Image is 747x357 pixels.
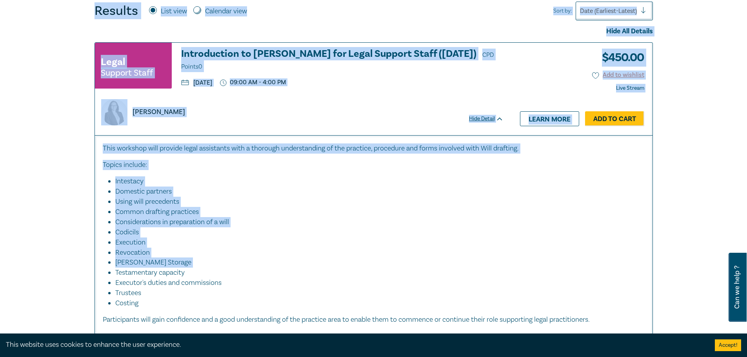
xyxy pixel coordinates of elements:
[115,197,637,207] li: Using will precedents
[101,99,127,125] img: https://s3.ap-southeast-2.amazonaws.com/leo-cussen-store-production-content/Contacts/Naomi%20Guye...
[115,227,637,237] li: Codicils
[115,248,637,258] li: Revocation
[181,49,503,72] h3: Introduction to [PERSON_NAME] for Legal Support Staff ([DATE])
[715,339,741,351] button: Accept cookies
[553,7,572,15] span: Sort by:
[181,80,212,86] p: [DATE]
[469,115,512,123] div: Hide Detail
[181,49,503,72] a: Introduction to [PERSON_NAME] for Legal Support Staff ([DATE]) CPD Points0
[115,298,645,308] li: Costing
[205,6,247,16] label: Calendar view
[733,257,741,317] span: Can we help ?
[161,6,187,16] label: List view
[95,3,138,19] h4: Results
[220,79,286,86] p: 09:00 AM - 4:00 PM
[101,69,153,77] small: Support Staff
[596,49,644,67] h3: $ 450.00
[6,340,703,350] div: This website uses cookies to enhance the user experience.
[101,55,125,69] h3: Legal
[115,207,637,217] li: Common drafting practices
[115,268,637,278] li: Testamentary capacity
[115,278,637,288] li: Executor's duties and commissions
[115,176,637,187] li: Intestacy
[616,85,644,92] strong: Live Stream
[115,237,637,248] li: Execution
[115,288,637,298] li: Trustees
[115,217,637,227] li: Considerations in preparation of a will
[103,160,645,170] p: Topics include:
[520,111,579,126] a: Learn more
[580,7,582,15] input: Sort by
[103,143,645,154] p: This workshop will provide legal assistants with a thorough understanding of the practice, proced...
[115,187,637,197] li: Domestic partners
[95,26,653,36] div: Hide All Details
[115,257,637,268] li: [PERSON_NAME] Storage
[103,315,645,325] p: Participants will gain confidence and a good understanding of the practice area to enable them to...
[592,71,644,80] button: Add to wishlist
[133,107,185,117] p: [PERSON_NAME]
[585,111,644,126] a: Add to Cart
